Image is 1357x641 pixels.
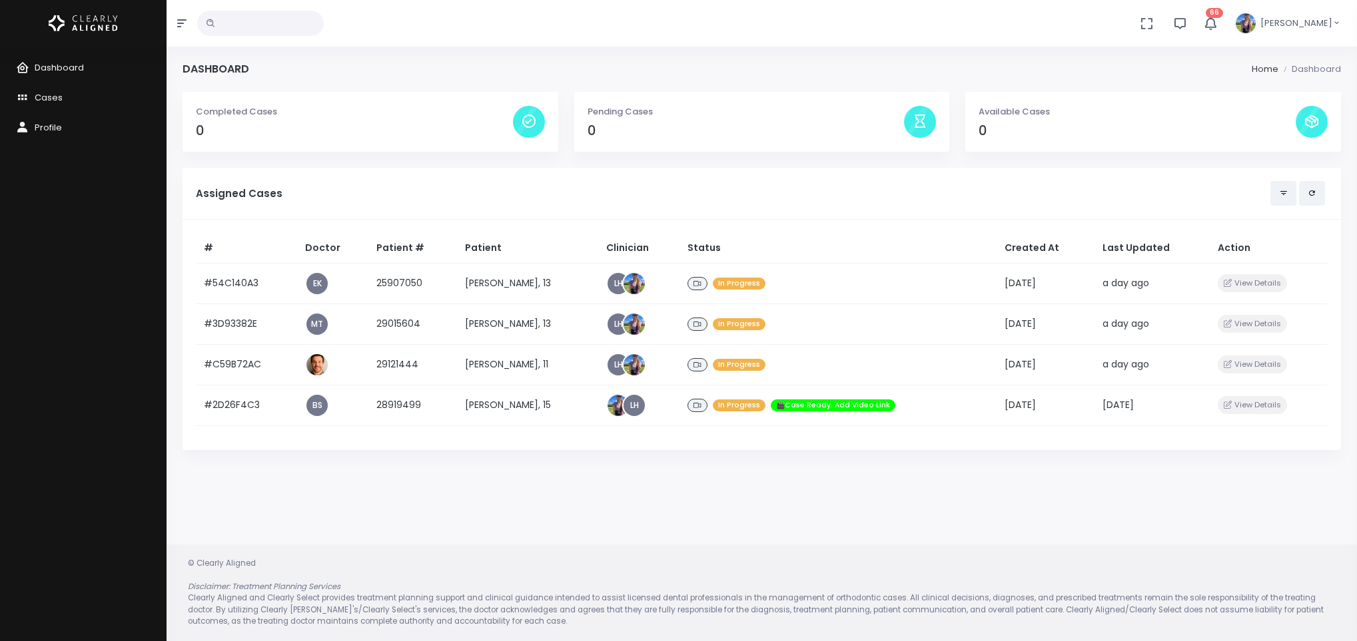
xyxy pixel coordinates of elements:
span: [DATE] [1005,317,1036,330]
button: View Details [1218,274,1286,292]
span: [DATE] [1005,276,1036,290]
span: [PERSON_NAME] [1260,17,1332,30]
h4: 0 [196,123,513,138]
span: In Progress [713,278,765,290]
p: Completed Cases [196,105,513,118]
a: EK [306,273,328,294]
div: © Clearly Aligned Clearly Aligned and Clearly Select provides treatment planning support and clin... [175,558,1349,628]
h5: Assigned Cases [196,188,1270,200]
a: BS [306,395,328,416]
span: 66 [1206,8,1223,18]
span: [DATE] [1005,357,1036,371]
span: a day ago [1103,317,1149,330]
td: 29015604 [368,304,457,344]
span: Cases [35,91,63,104]
button: View Details [1218,315,1286,333]
th: Doctor [297,233,368,264]
td: 28919499 [368,385,457,425]
th: Status [679,233,997,264]
td: #3D93382E [196,304,297,344]
em: Disclaimer: Treatment Planning Services [188,581,340,592]
button: View Details [1218,396,1286,414]
th: Patient [457,233,598,264]
li: Home [1252,63,1278,76]
p: Available Cases [979,105,1296,118]
span: a day ago [1103,276,1149,290]
th: Patient # [368,233,457,264]
td: 29121444 [368,344,457,385]
a: MT [306,314,328,335]
button: View Details [1218,355,1286,373]
td: 25907050 [368,263,457,304]
td: [PERSON_NAME], 13 [457,304,598,344]
td: #C59B72AC [196,344,297,385]
th: Action [1210,233,1328,264]
h4: 0 [979,123,1296,138]
span: [DATE] [1103,398,1134,411]
li: Dashboard [1278,63,1341,76]
td: [PERSON_NAME], 15 [457,385,598,425]
td: [PERSON_NAME], 13 [457,263,598,304]
span: 🎬Case Ready. Add Video Link [771,399,895,412]
span: In Progress [713,318,765,331]
td: [PERSON_NAME], 11 [457,344,598,385]
td: #2D26F4C3 [196,385,297,425]
img: Header Avatar [1234,11,1258,35]
a: LH [608,314,629,335]
p: Pending Cases [588,105,905,118]
a: LH [608,354,629,375]
th: Created At [997,233,1095,264]
span: In Progress [713,399,765,412]
a: LH [624,395,645,416]
span: a day ago [1103,357,1149,371]
span: Dashboard [35,61,84,74]
th: Clinician [598,233,679,264]
span: In Progress [713,359,765,371]
th: # [196,233,297,264]
img: Logo Horizontal [49,9,118,37]
th: Last Updated [1095,233,1210,264]
h4: 0 [588,123,905,138]
span: Profile [35,121,62,134]
span: [DATE] [1005,398,1036,411]
a: LH [608,273,629,294]
h4: Dashboard [183,63,249,75]
td: #54C140A3 [196,263,297,304]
